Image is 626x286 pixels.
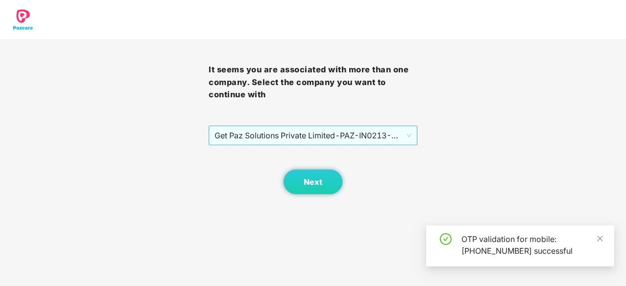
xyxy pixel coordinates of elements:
[209,64,417,101] h3: It seems you are associated with more than one company. Select the company you want to continue with
[461,233,602,257] div: OTP validation for mobile: [PHONE_NUMBER] successful
[215,126,411,145] span: Get Paz Solutions Private Limited - PAZ-IN0213 - EMPLOYEE
[304,177,322,187] span: Next
[284,170,342,194] button: Next
[440,233,452,245] span: check-circle
[597,235,603,242] span: close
